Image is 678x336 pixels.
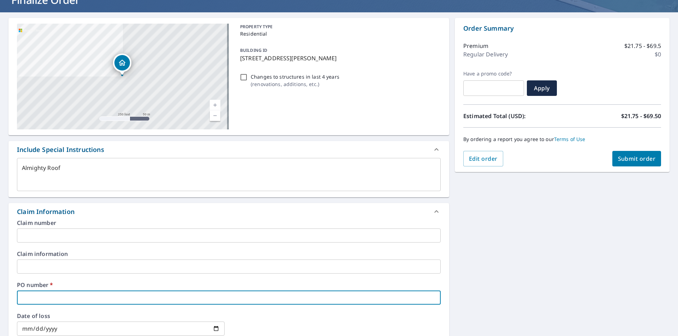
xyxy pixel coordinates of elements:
[113,54,131,75] div: Dropped pin, building 1, Residential property, 25 Meadowood Ln Glen Head, NY 11545
[251,80,339,88] p: ( renovations, additions, etc. )
[469,155,498,163] span: Edit order
[17,313,225,319] label: Date of loss
[240,24,438,30] p: PROPERTY TYPE
[463,151,503,166] button: Edit order
[17,251,441,257] label: Claim information
[8,141,449,158] div: Include Special Instructions
[240,54,438,62] p: [STREET_ADDRESS][PERSON_NAME]
[463,136,661,142] p: By ordering a report you agree to our
[618,155,656,163] span: Submit order
[8,203,449,220] div: Claim Information
[624,42,661,50] p: $21.75 - $69.5
[463,50,508,59] p: Regular Delivery
[463,71,524,77] label: Have a promo code?
[251,73,339,80] p: Changes to structures in last 4 years
[17,207,75,216] div: Claim Information
[17,220,441,226] label: Claim number
[17,145,104,154] div: Include Special Instructions
[655,50,661,59] p: $0
[621,112,661,120] p: $21.75 - $69.50
[240,30,438,37] p: Residential
[612,151,661,166] button: Submit order
[240,47,267,53] p: BUILDING ID
[17,282,441,288] label: PO number
[210,110,220,121] a: Current Level 17, Zoom Out
[554,136,585,142] a: Terms of Use
[463,24,661,33] p: Order Summary
[463,42,488,50] p: Premium
[463,112,562,120] p: Estimated Total (USD):
[210,100,220,110] a: Current Level 17, Zoom In
[22,165,436,185] textarea: Almighty Roof
[533,84,551,92] span: Apply
[527,80,557,96] button: Apply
